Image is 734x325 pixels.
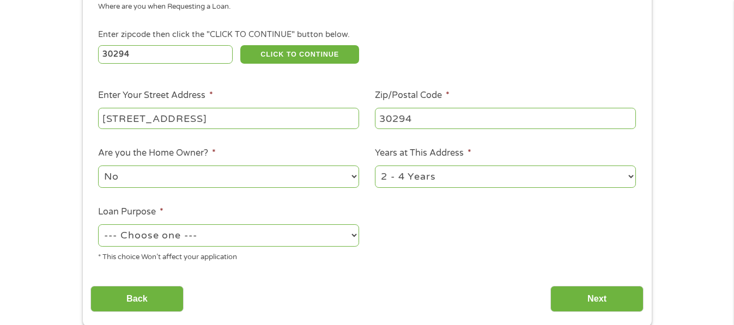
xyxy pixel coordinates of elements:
div: Where are you when Requesting a Loan. [98,2,628,13]
label: Are you the Home Owner? [98,148,216,159]
label: Enter Your Street Address [98,90,213,101]
input: Next [550,286,644,312]
input: Enter Zipcode (e.g 01510) [98,45,233,64]
label: Years at This Address [375,148,471,159]
input: 1 Main Street [98,108,359,128]
label: Zip/Postal Code [375,90,450,101]
input: Back [90,286,184,312]
div: * This choice Won’t affect your application [98,248,359,263]
label: Loan Purpose [98,206,163,218]
div: Enter zipcode then click the "CLICK TO CONTINUE" button below. [98,29,635,41]
button: CLICK TO CONTINUE [240,45,359,64]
